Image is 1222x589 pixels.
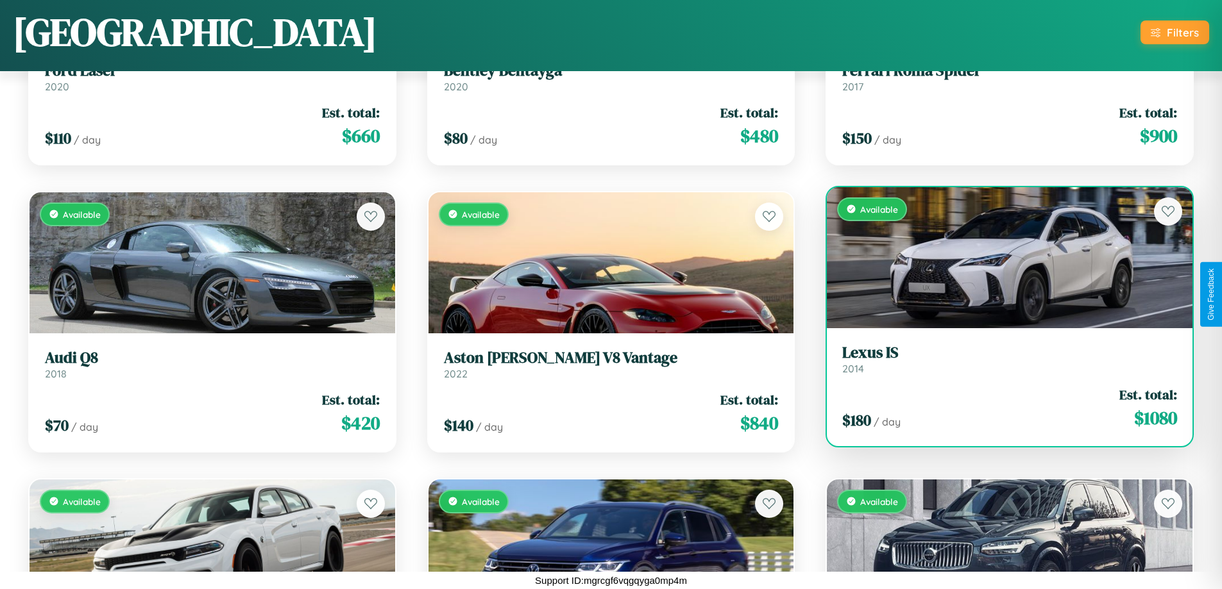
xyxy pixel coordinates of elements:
span: 2018 [45,367,67,380]
span: Available [462,496,500,507]
span: Available [63,209,101,220]
span: $ 660 [342,123,380,149]
h3: Aston [PERSON_NAME] V8 Vantage [444,349,779,367]
span: / day [71,420,98,433]
span: / day [470,133,497,146]
h3: Ford Laser [45,62,380,80]
button: Filters [1141,21,1209,44]
a: Ford Laser2020 [45,62,380,93]
span: Available [860,204,898,215]
a: Aston [PERSON_NAME] V8 Vantage2022 [444,349,779,380]
span: Est. total: [322,103,380,122]
span: $ 480 [740,123,778,149]
h3: Audi Q8 [45,349,380,367]
span: 2020 [45,80,69,93]
span: Est. total: [1119,385,1177,404]
span: $ 80 [444,128,468,149]
span: Available [860,496,898,507]
a: Ferrari Roma Spider2017 [842,62,1177,93]
span: / day [476,420,503,433]
span: / day [74,133,101,146]
span: $ 900 [1140,123,1177,149]
h3: Lexus IS [842,344,1177,362]
span: Est. total: [322,390,380,409]
span: Est. total: [720,390,778,409]
div: Give Feedback [1207,269,1216,320]
h3: Bentley Bentayga [444,62,779,80]
span: Available [63,496,101,507]
div: Filters [1167,26,1199,39]
span: Available [462,209,500,220]
span: / day [874,415,901,428]
span: $ 180 [842,410,871,431]
span: 2022 [444,367,468,380]
span: $ 140 [444,415,473,436]
h3: Ferrari Roma Spider [842,62,1177,80]
span: Est. total: [720,103,778,122]
span: $ 110 [45,128,71,149]
span: $ 840 [740,410,778,436]
a: Bentley Bentayga2020 [444,62,779,93]
span: 2014 [842,362,864,375]
span: 2020 [444,80,468,93]
h1: [GEOGRAPHIC_DATA] [13,6,377,58]
span: / day [874,133,901,146]
a: Audi Q82018 [45,349,380,380]
span: $ 420 [341,410,380,436]
p: Support ID: mgrcgf6vqgqyga0mp4m [535,572,687,589]
a: Lexus IS2014 [842,344,1177,375]
span: $ 70 [45,415,69,436]
span: $ 1080 [1134,405,1177,431]
span: 2017 [842,80,863,93]
span: Est. total: [1119,103,1177,122]
span: $ 150 [842,128,872,149]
